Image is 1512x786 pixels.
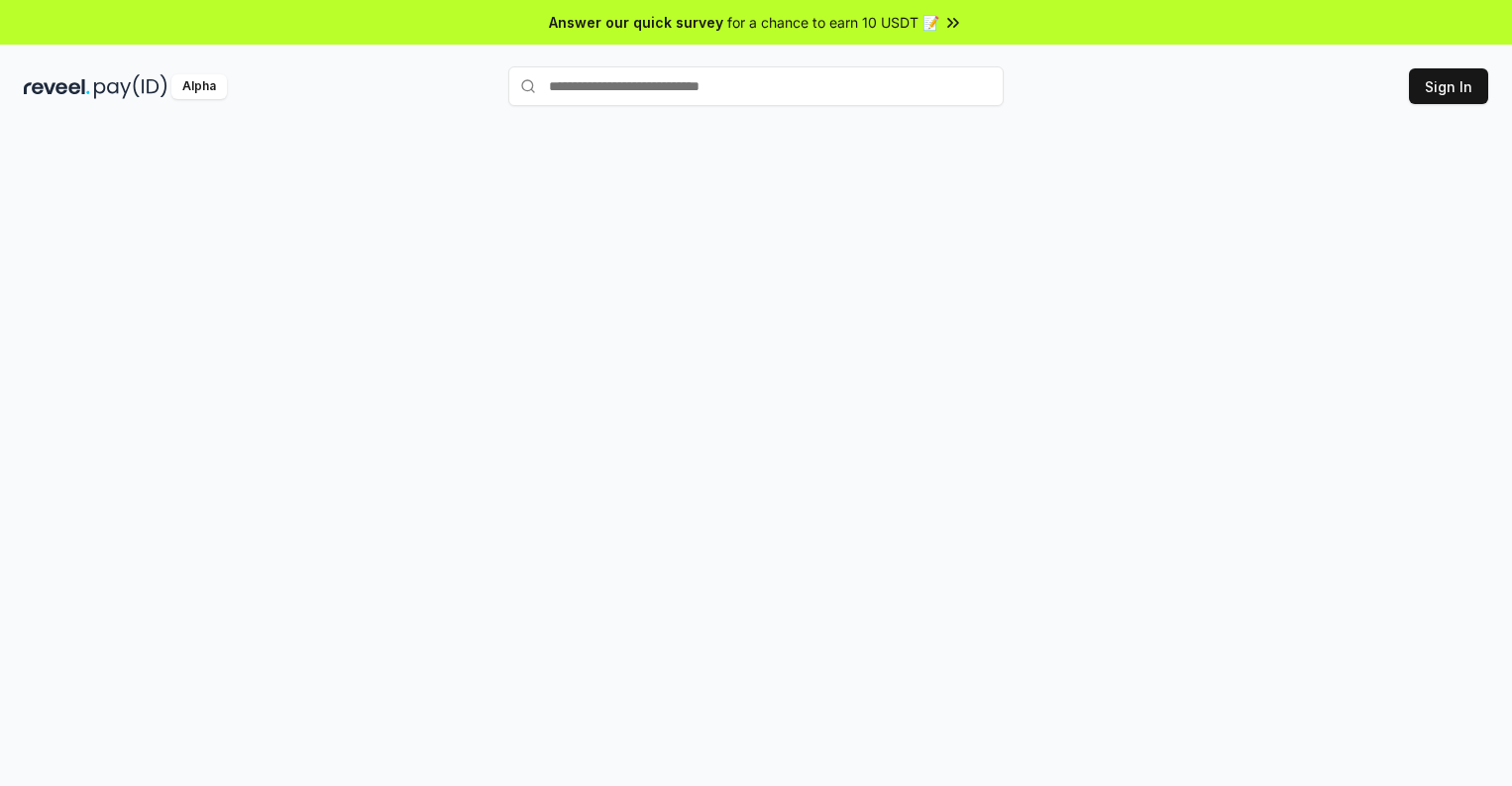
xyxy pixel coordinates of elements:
[94,74,167,99] img: pay_id
[171,74,227,99] div: Alpha
[549,12,723,33] span: Answer our quick survey
[1409,68,1488,104] button: Sign In
[24,74,90,99] img: reveel_dark
[727,12,939,33] span: for a chance to earn 10 USDT 📝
